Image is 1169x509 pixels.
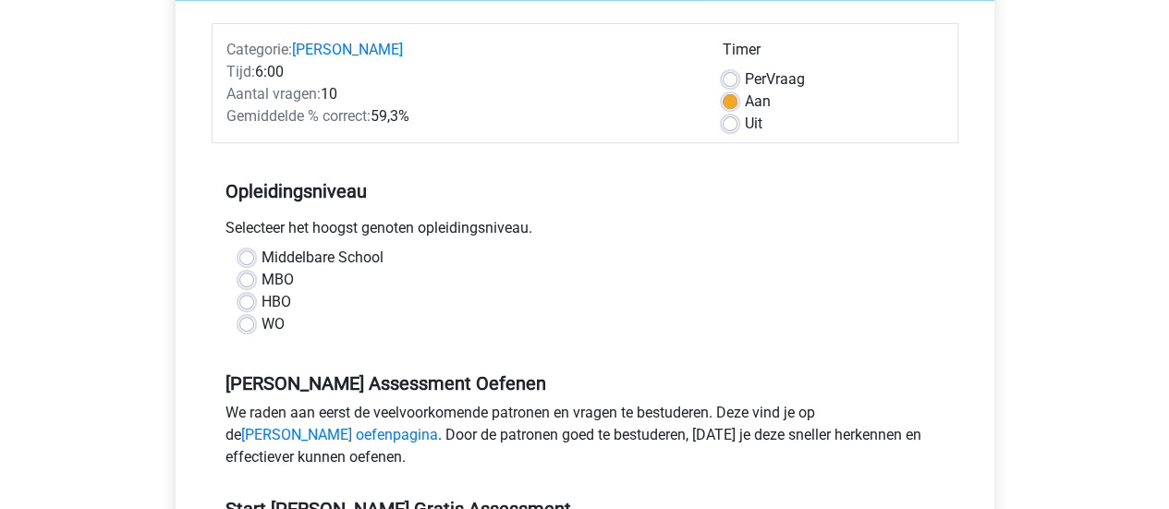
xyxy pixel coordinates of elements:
[226,107,371,125] span: Gemiddelde % correct:
[212,402,958,476] div: We raden aan eerst de veelvoorkomende patronen en vragen te bestuderen. Deze vind je op de . Door...
[745,68,805,91] label: Vraag
[213,83,709,105] div: 10
[213,61,709,83] div: 6:00
[262,291,291,313] label: HBO
[225,173,944,210] h5: Opleidingsniveau
[262,247,384,269] label: Middelbare School
[745,91,771,113] label: Aan
[262,313,285,335] label: WO
[723,39,944,68] div: Timer
[226,85,321,103] span: Aantal vragen:
[745,113,762,135] label: Uit
[292,41,403,58] a: [PERSON_NAME]
[226,41,292,58] span: Categorie:
[212,217,958,247] div: Selecteer het hoogst genoten opleidingsniveau.
[225,372,944,394] h5: [PERSON_NAME] Assessment Oefenen
[241,426,438,443] a: [PERSON_NAME] oefenpagina
[262,269,294,291] label: MBO
[745,70,766,88] span: Per
[213,105,709,127] div: 59,3%
[226,63,255,80] span: Tijd:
